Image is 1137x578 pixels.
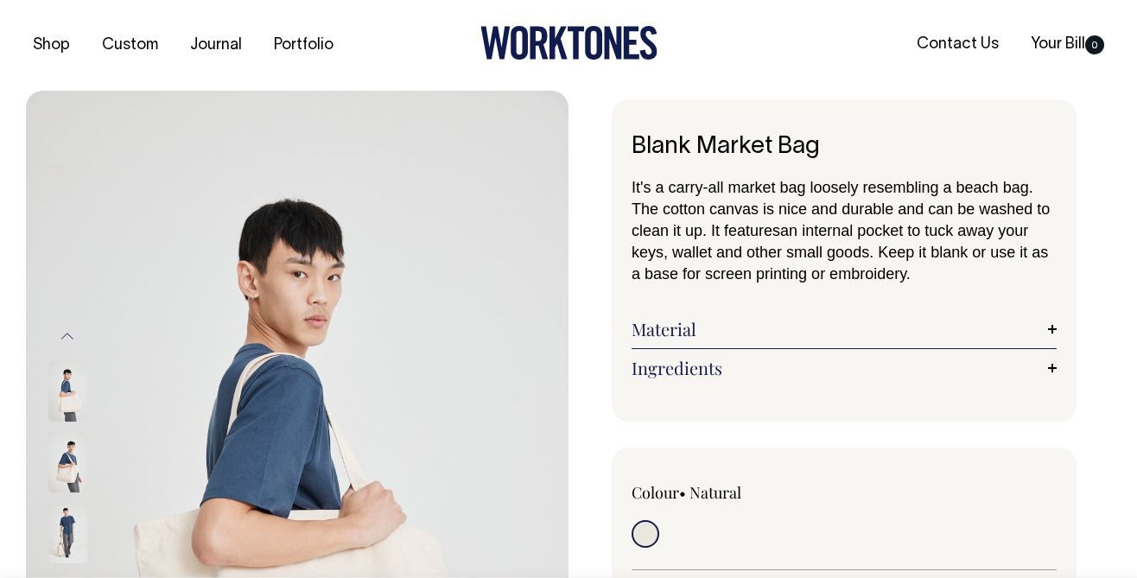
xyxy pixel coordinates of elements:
img: natural [48,503,87,563]
img: natural [48,432,87,492]
label: Natural [689,482,741,503]
a: Ingredients [632,358,1057,378]
span: • [679,482,686,503]
a: Contact Us [910,30,1006,59]
img: natural [48,361,87,422]
a: Journal [183,31,249,60]
a: Portfolio [267,31,340,60]
button: Previous [54,317,80,356]
div: Colour [632,482,802,503]
span: t features [715,222,780,239]
h1: Blank Market Bag [632,134,1057,161]
a: Custom [95,31,165,60]
a: Shop [26,31,77,60]
span: It's a carry-all market bag loosely resembling a beach bag. The cotton canvas is nice and durable... [632,179,1050,239]
a: Your Bill0 [1024,30,1111,59]
a: Material [632,319,1057,340]
span: 0 [1085,35,1104,54]
span: an internal pocket to tuck away your keys, wallet and other small goods. Keep it blank or use it ... [632,222,1048,283]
